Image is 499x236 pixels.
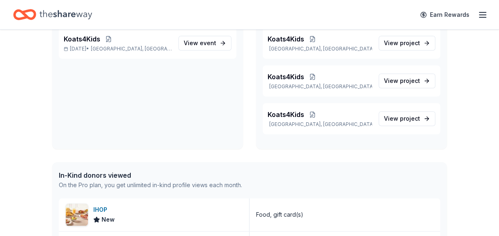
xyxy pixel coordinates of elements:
[66,204,88,226] img: Image for IHOP
[379,111,435,126] a: View project
[102,215,115,225] span: New
[178,36,231,50] a: View event
[91,46,172,52] span: [GEOGRAPHIC_DATA], [GEOGRAPHIC_DATA]
[268,83,372,90] p: [GEOGRAPHIC_DATA], [GEOGRAPHIC_DATA]
[268,72,304,82] span: Koats4Kids
[268,46,372,52] p: [GEOGRAPHIC_DATA], [GEOGRAPHIC_DATA]
[184,38,216,48] span: View
[64,46,172,52] p: [DATE] •
[379,73,435,88] a: View project
[93,205,115,215] div: IHOP
[384,76,420,86] span: View
[268,121,372,128] p: [GEOGRAPHIC_DATA], [GEOGRAPHIC_DATA]
[64,34,100,44] span: Koats4Kids
[268,34,304,44] span: Koats4Kids
[400,39,420,46] span: project
[256,210,303,220] div: Food, gift card(s)
[384,114,420,124] span: View
[59,170,242,180] div: In-Kind donors viewed
[400,115,420,122] span: project
[384,38,420,48] span: View
[268,110,304,119] span: Koats4Kids
[400,77,420,84] span: project
[415,7,474,22] a: Earn Rewards
[200,39,216,46] span: event
[59,180,242,190] div: On the Pro plan, you get unlimited in-kind profile views each month.
[13,5,92,24] a: Home
[379,36,435,50] a: View project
